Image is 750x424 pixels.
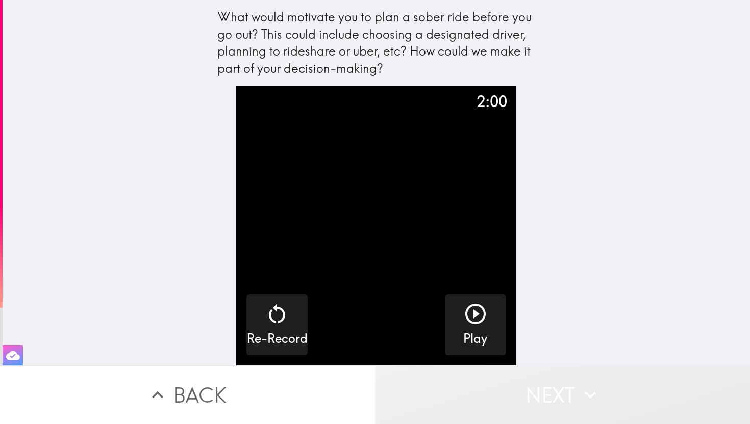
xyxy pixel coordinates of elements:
[477,91,507,112] div: 2:00
[246,294,308,355] button: Re-Record
[375,365,750,424] button: Next
[463,330,487,348] h5: Play
[247,330,308,348] h5: Re-Record
[445,294,506,355] button: Play
[217,9,536,77] div: What would motivate you to plan a sober ride before you go out? This could include choosing a des...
